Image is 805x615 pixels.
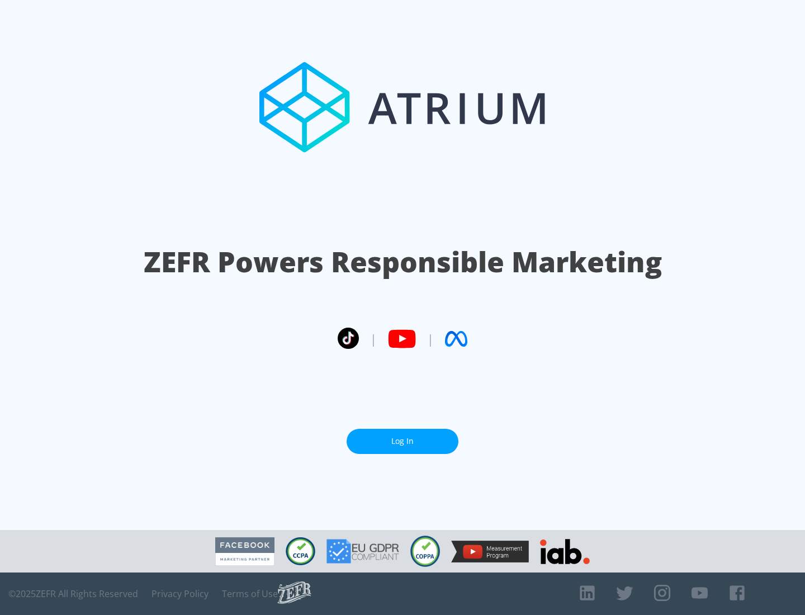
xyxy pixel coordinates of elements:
a: Terms of Use [222,588,278,599]
img: COPPA Compliant [410,536,440,567]
span: © 2025 ZEFR All Rights Reserved [8,588,138,599]
img: YouTube Measurement Program [451,541,529,562]
img: IAB [540,539,590,564]
img: Facebook Marketing Partner [215,537,274,566]
a: Privacy Policy [151,588,209,599]
img: GDPR Compliant [326,539,399,564]
h1: ZEFR Powers Responsible Marketing [144,243,662,281]
span: | [370,330,377,347]
a: Log In [347,429,458,454]
img: CCPA Compliant [286,537,315,565]
span: | [427,330,434,347]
